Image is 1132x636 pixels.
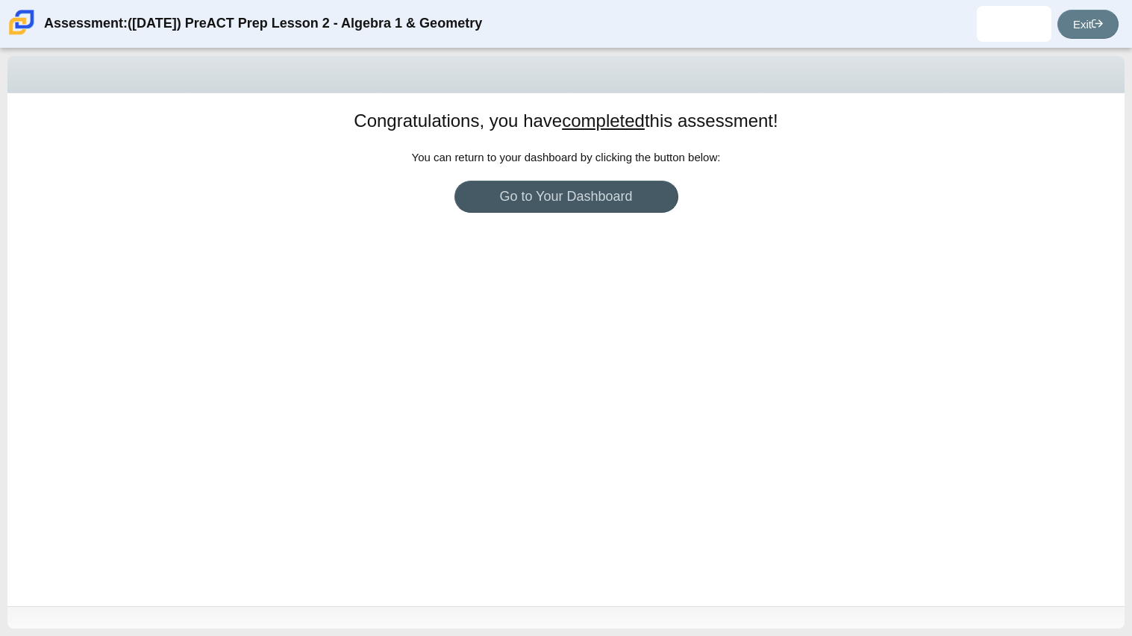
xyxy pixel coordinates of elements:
a: Go to Your Dashboard [454,181,678,213]
span: You can return to your dashboard by clicking the button below: [412,151,721,163]
img: jocelyn.estrada.xD7kLT [1002,12,1026,36]
u: completed [562,110,645,131]
thspan: Exit [1073,18,1092,31]
img: Carmen School of Science & Technology [6,7,37,38]
a: Exit [1057,10,1119,39]
thspan: this assessment! [645,110,778,131]
thspan: Assessment: [44,14,128,33]
thspan: Congratulations, you have [354,110,562,131]
thspan: ([DATE]) PreACT Prep Lesson 2 - Algebra 1 & Geometry [128,14,482,33]
a: Carmen School of Science & Technology [6,28,37,40]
